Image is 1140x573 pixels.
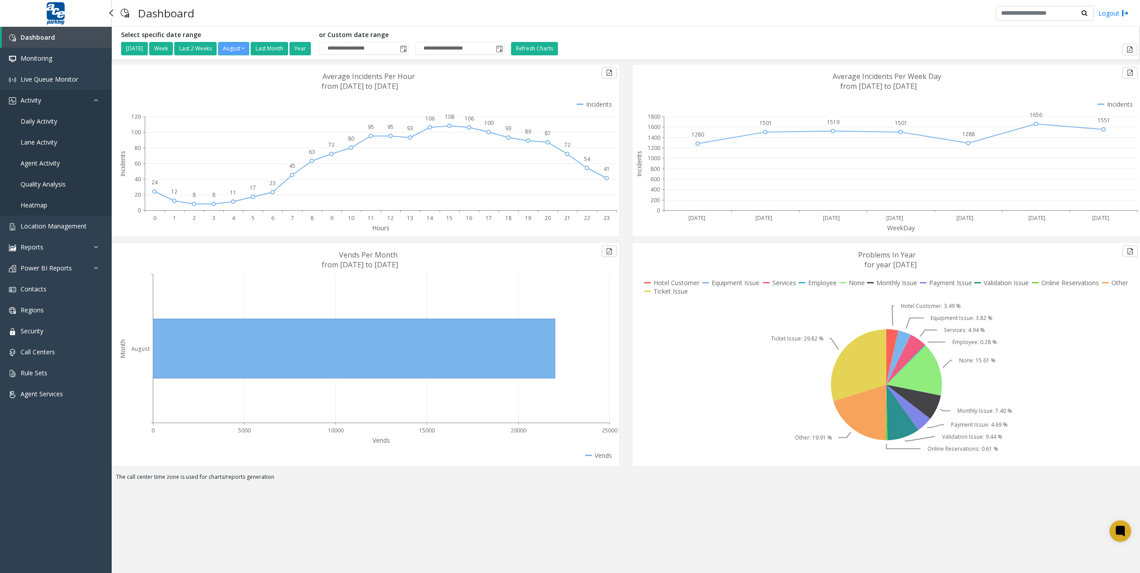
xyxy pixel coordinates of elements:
text: Equipment Issue: 3.82 % [930,314,993,322]
text: [DATE] [956,214,973,222]
text: 16 [466,214,472,222]
text: 0 [151,427,155,434]
span: Security [21,327,43,335]
button: Export to pdf [602,67,617,79]
text: 0 [153,214,156,222]
text: 1600 [648,123,660,131]
text: 1501 [759,119,772,127]
span: Agent Services [21,390,63,398]
text: August [131,345,150,353]
img: 'icon' [9,223,16,230]
text: 72 [564,141,570,149]
text: 1800 [648,113,660,120]
text: 600 [650,175,660,183]
text: 45 [289,162,295,170]
text: 9 [330,214,333,222]
button: Year [289,42,311,55]
text: 18 [505,214,511,222]
h5: Select specific date range [121,31,312,39]
text: 1288 [962,130,975,138]
img: 'icon' [9,265,16,272]
span: Rule Sets [21,369,47,377]
text: for year [DATE] [864,260,917,270]
button: Export to pdf [1123,67,1138,79]
text: 20 [545,214,551,222]
span: Heatmap [21,201,47,209]
text: Hours [372,224,390,232]
text: 21 [564,214,570,222]
text: Ticket Issue: 29.82 % [771,335,824,342]
text: 1280 [692,131,704,138]
img: 'icon' [9,391,16,398]
text: 3 [212,214,215,222]
text: 106 [465,115,474,122]
text: 1551 [1098,116,1110,124]
text: Vends [373,436,390,444]
span: Regions [21,306,44,314]
text: Problems In Year [858,250,916,260]
text: [DATE] [1092,214,1109,222]
text: 60 [134,160,141,167]
text: 17 [486,214,492,222]
span: Toggle popup [398,42,408,55]
span: Daily Activity [21,117,57,125]
text: 8 [193,191,196,199]
text: 1400 [648,134,660,141]
text: 15000 [419,427,435,434]
text: 200 [650,196,660,204]
span: Quality Analysis [21,180,66,188]
text: 13 [407,214,413,222]
text: 1000 [648,154,660,162]
img: 'icon' [9,370,16,377]
text: [DATE] [755,214,772,222]
text: 25000 [602,427,617,434]
text: 1656 [1030,111,1042,119]
text: 106 [425,115,435,122]
span: Call Centers [21,348,55,356]
text: 19 [525,214,531,222]
h3: Dashboard [134,2,199,24]
text: WeekDay [887,224,915,232]
text: 93 [407,125,413,132]
text: Validation Issue: 9.44 % [942,433,1002,440]
text: Employee: 0.28 % [952,338,997,346]
span: Contacts [21,285,46,293]
text: Hotel Customer: 3.49 % [901,302,961,310]
text: 54 [584,155,591,163]
span: Activity [21,96,41,104]
text: 0 [138,207,141,214]
text: 24 [151,179,158,186]
text: [DATE] [886,214,903,222]
text: Other: 19.91 % [795,434,832,441]
text: 8 [212,191,215,199]
button: Last Month [251,42,288,55]
text: 1501 [895,119,907,127]
text: 22 [584,214,590,222]
button: Refresh Charts [511,42,558,55]
text: 23 [604,214,610,222]
span: Dashboard [21,33,55,42]
text: [DATE] [1028,214,1045,222]
text: 4 [232,214,235,222]
text: 5 [251,214,255,222]
text: 0 [657,207,660,214]
img: logout [1122,8,1129,18]
text: 89 [525,128,531,135]
img: pageIcon [121,2,129,24]
text: 20000 [511,427,526,434]
text: Online Reservations: 0.61 % [927,445,998,453]
span: Lane Activity [21,138,57,146]
text: Incidents [635,151,643,177]
span: Power BI Reports [21,264,72,272]
span: Agent Activity [21,159,60,167]
div: The call center time zone is used for charts/reports generation [112,473,1140,486]
text: Average Incidents Per Hour [323,71,415,81]
img: 'icon' [9,97,16,104]
text: [DATE] [823,214,840,222]
img: 'icon' [9,286,16,293]
button: Last 2 Weeks [174,42,217,55]
text: Services: 4.94 % [944,326,985,334]
text: 15 [446,214,453,222]
text: from [DATE] to [DATE] [322,260,398,270]
text: 87 [545,129,551,137]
